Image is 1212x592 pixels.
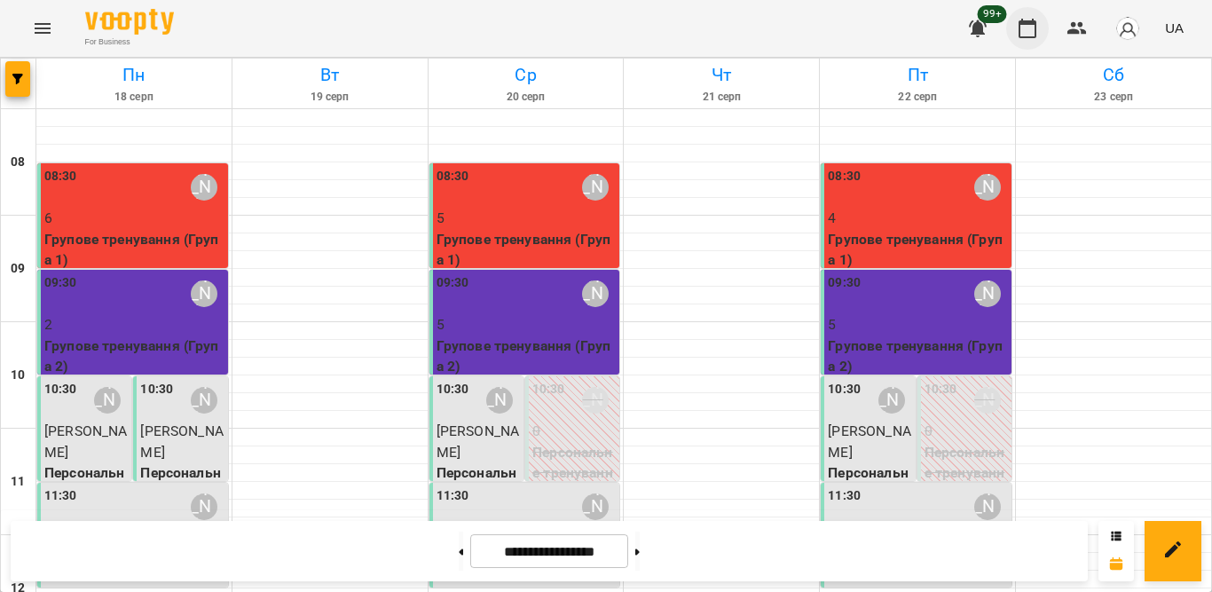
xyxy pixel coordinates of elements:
div: Тетяна Орешко-Кушнір [191,174,217,201]
div: Тетяна Орешко-Кушнір [974,280,1001,307]
h6: Пт [822,61,1012,89]
div: Тетяна Орешко-Кушнір [191,493,217,520]
label: 09:30 [828,273,861,293]
p: Групове тренування (Група 1) [828,229,1008,271]
label: 09:30 [44,273,77,293]
label: 10:30 [44,380,77,399]
h6: 19 серп [235,89,425,106]
p: 0 [532,421,616,442]
div: Тетяна Орешко-Кушнір [582,493,609,520]
p: Групове тренування (Група 1) [44,229,224,271]
p: 4 [828,208,1008,229]
h6: 21 серп [626,89,816,106]
div: Тетяна Орешко-Кушнір [974,387,1001,414]
img: Voopty Logo [85,9,174,35]
h6: 22 серп [822,89,1012,106]
label: 10:30 [828,380,861,399]
p: Персональне тренування [828,462,911,525]
label: 08:30 [828,167,861,186]
h6: 20 серп [431,89,621,106]
p: Персональне тренування [44,462,128,525]
button: Menu [21,7,64,50]
div: Тетяна Орешко-Кушнір [582,174,609,201]
p: 6 [44,208,224,229]
p: 2 [44,314,224,335]
span: [PERSON_NAME] [437,422,519,461]
p: 5 [828,314,1008,335]
h6: Ср [431,61,621,89]
p: Персональне тренування ([PERSON_NAME]) [925,442,1008,525]
div: Тетяна Орешко-Кушнір [191,387,217,414]
span: [PERSON_NAME] [828,422,910,461]
img: avatar_s.png [1115,16,1140,41]
div: Тетяна Орешко-Кушнір [191,280,217,307]
h6: Пн [39,61,229,89]
span: [PERSON_NAME] [140,422,223,461]
label: 09:30 [437,273,469,293]
p: Персональне тренування [437,462,520,525]
div: Тетяна Орешко-Кушнір [974,493,1001,520]
label: 08:30 [44,167,77,186]
h6: 10 [11,366,25,385]
label: 08:30 [437,167,469,186]
label: 11:30 [828,486,861,506]
div: Тетяна Орешко-Кушнір [878,387,905,414]
p: Групове тренування (Група 2) [828,335,1008,377]
p: Групове тренування (Група 2) [437,335,617,377]
p: 5 [437,208,617,229]
h6: Чт [626,61,816,89]
p: 0 [925,421,1008,442]
span: For Business [85,36,174,48]
h6: 09 [11,259,25,279]
h6: 08 [11,153,25,172]
div: Тетяна Орешко-Кушнір [582,280,609,307]
div: Тетяна Орешко-Кушнір [974,174,1001,201]
div: Тетяна Орешко-Кушнір [486,387,513,414]
div: Тетяна Орешко-Кушнір [94,387,121,414]
div: Тетяна Орешко-Кушнір [582,387,609,414]
h6: 23 серп [1019,89,1208,106]
label: 11:30 [437,486,469,506]
label: 10:30 [925,380,957,399]
label: 10:30 [437,380,469,399]
p: Групове тренування (Група 2) [44,335,224,377]
h6: Сб [1019,61,1208,89]
span: [PERSON_NAME] [44,422,127,461]
h6: Вт [235,61,425,89]
p: Групове тренування (Група 1) [437,229,617,271]
label: 10:30 [140,380,173,399]
label: 10:30 [532,380,565,399]
button: UA [1158,12,1191,44]
span: UA [1165,19,1184,37]
span: 99+ [978,5,1007,23]
p: 5 [437,314,617,335]
h6: 11 [11,472,25,492]
h6: 18 серп [39,89,229,106]
p: Персональне тренування ([PERSON_NAME]) [532,442,616,525]
p: Персональне тренування [140,462,224,525]
label: 11:30 [44,486,77,506]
